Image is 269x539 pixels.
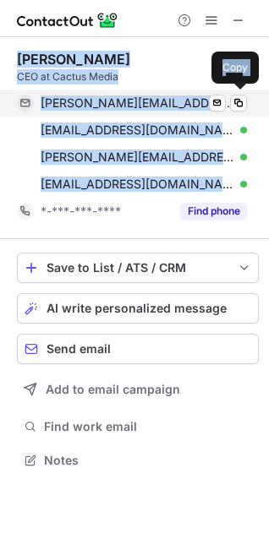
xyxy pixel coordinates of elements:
img: ContactOut v5.3.10 [17,10,118,30]
span: Send email [47,342,111,356]
span: [PERSON_NAME][EMAIL_ADDRESS][DOMAIN_NAME] [41,150,234,165]
span: Notes [44,453,252,468]
button: Add to email campaign [17,374,259,405]
span: [EMAIL_ADDRESS][DOMAIN_NAME] [41,122,234,138]
button: Send email [17,334,259,364]
span: [EMAIL_ADDRESS][DOMAIN_NAME] [41,177,234,192]
button: Reveal Button [180,203,247,220]
span: Add to email campaign [46,383,180,396]
div: CEO at Cactus Media [17,69,259,84]
span: AI write personalized message [47,302,227,315]
span: [PERSON_NAME][EMAIL_ADDRESS][PERSON_NAME][DOMAIN_NAME] [41,95,234,111]
button: Notes [17,449,259,472]
button: Find work email [17,415,259,438]
button: save-profile-one-click [17,253,259,283]
button: AI write personalized message [17,293,259,324]
div: [PERSON_NAME] [17,51,130,68]
span: Find work email [44,419,252,434]
div: Save to List / ATS / CRM [47,261,229,275]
